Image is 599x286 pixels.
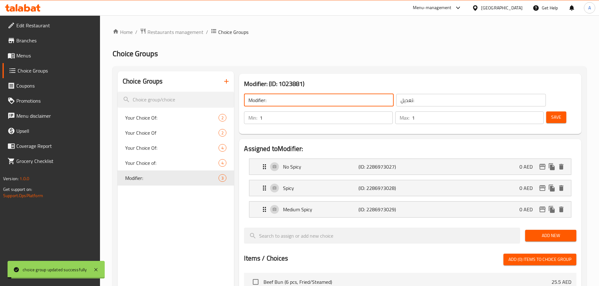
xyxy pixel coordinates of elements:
li: / [206,28,208,36]
span: A [588,4,591,11]
span: Add New [530,232,571,240]
button: edit [538,183,547,193]
button: duplicate [547,205,557,214]
span: Version: [3,175,19,183]
a: Support.OpsPlatform [3,192,43,200]
p: No Spicy [283,163,358,170]
div: [GEOGRAPHIC_DATA] [481,4,523,11]
div: Choices [219,144,226,152]
a: Home [113,28,133,36]
li: Expand [244,156,576,177]
button: duplicate [547,183,557,193]
div: Choices [219,129,226,137]
p: Max: [400,114,409,121]
span: Choice Groups [218,28,248,36]
span: Add (0) items to choice group [508,256,571,263]
a: Promotions [3,93,100,108]
a: Menu disclaimer [3,108,100,123]
a: Restaurants management [140,28,203,36]
input: search [118,92,234,108]
p: Spicy [283,184,358,192]
button: edit [538,162,547,171]
input: search [244,228,520,244]
p: (ID: 2286973028) [358,184,409,192]
span: Get support on: [3,185,32,193]
h2: Assigned to Modifier: [244,144,576,154]
span: Promotions [16,97,95,105]
a: Choice Groups [3,63,100,78]
p: (ID: 2286973029) [358,206,409,213]
p: 0 AED [519,206,538,213]
span: Upsell [16,127,95,135]
div: Expand [249,202,571,217]
div: Your Choice of:4 [118,155,234,170]
a: Coverage Report [3,138,100,154]
span: Branches [16,37,95,44]
h2: Choice Groups [123,77,163,86]
div: Modifier:3 [118,170,234,186]
a: Grocery Checklist [3,154,100,169]
p: (ID: 2286973027) [358,163,409,170]
p: 0 AED [519,163,538,170]
a: Upsell [3,123,100,138]
div: Menu-management [413,4,452,12]
div: Expand [249,159,571,175]
p: 25.5 AED [552,278,571,286]
span: Your Choice of: [125,159,219,167]
span: 3 [219,175,226,181]
a: Menus [3,48,100,63]
h3: Modifier: (ID: 1023881) [244,79,576,89]
span: Your Choice Of [125,129,219,137]
span: Coverage Report [16,142,95,150]
span: Modifier: [125,174,219,182]
span: Save [551,113,561,121]
button: duplicate [547,162,557,171]
div: Expand [249,180,571,196]
div: Your Choice Of:4 [118,140,234,155]
span: Choice Groups [113,46,158,61]
a: Coupons [3,78,100,93]
button: edit [538,205,547,214]
span: 4 [219,145,226,151]
span: Your Choice Of: [125,114,219,121]
a: Branches [3,33,100,48]
nav: breadcrumb [113,28,586,36]
h2: Items / Choices [244,254,288,263]
p: Min: [248,114,257,121]
span: Choice Groups [18,67,95,74]
span: 4 [219,160,226,166]
button: Add (0) items to choice group [503,254,576,265]
li: / [135,28,137,36]
button: Add New [525,230,576,241]
span: Menu disclaimer [16,112,95,120]
span: Your Choice Of: [125,144,219,152]
div: Your Choice Of2 [118,125,234,140]
span: 2 [219,130,226,136]
div: Your Choice Of:2 [118,110,234,125]
span: Grocery Checklist [16,157,95,165]
span: Restaurants management [147,28,203,36]
button: delete [557,162,566,171]
span: Beef Bun (6 pcs, Fried/Steamed) [263,278,552,286]
span: Coupons [16,82,95,89]
a: Edit Restaurant [3,18,100,33]
span: Menus [16,52,95,59]
button: delete [557,183,566,193]
button: delete [557,205,566,214]
div: choice group updated successfully [23,266,87,273]
button: Save [546,111,566,123]
span: Edit Restaurant [16,22,95,29]
p: Medium Spicy [283,206,358,213]
li: Expand [244,177,576,199]
li: Expand [244,199,576,220]
div: Choices [219,159,226,167]
span: 2 [219,115,226,121]
div: Choices [219,114,226,121]
span: 1.0.0 [19,175,29,183]
p: 0 AED [519,184,538,192]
